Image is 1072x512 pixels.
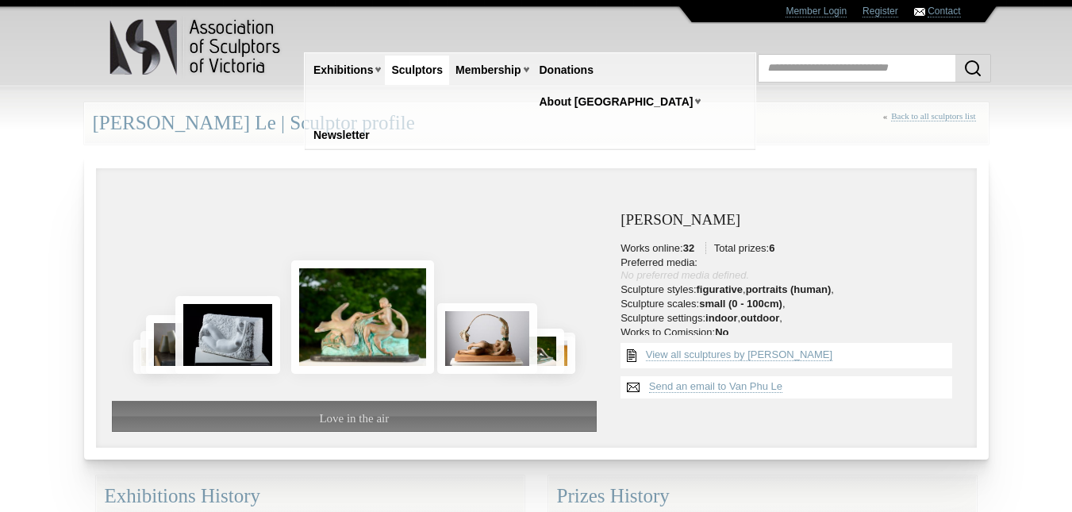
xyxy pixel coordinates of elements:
a: Send an email to Van Phu Le [649,380,782,393]
li: Sculpture settings: , , [621,312,960,325]
a: Contact [928,6,960,17]
img: Family [133,340,164,374]
img: Dreaming [175,296,280,374]
a: About [GEOGRAPHIC_DATA] [533,87,700,117]
strong: No [715,326,728,338]
strong: indoor [705,312,737,324]
a: Back to all sculptors list [891,111,975,121]
strong: portraits (human) [746,283,832,295]
div: [PERSON_NAME] Le | Sculptor profile [84,102,989,144]
li: Works to Comission: [621,326,960,339]
a: Newsletter [307,121,376,150]
img: Contact ASV [914,8,925,16]
img: Birthgate [146,315,216,374]
li: Works online: Total prizes: [621,242,960,255]
li: Sculpture scales: , [621,298,960,310]
strong: 32 [683,242,694,254]
img: View all {sculptor_name} sculptures list [621,343,643,368]
a: Member Login [786,6,847,17]
div: « [883,111,980,139]
strong: figurative [697,283,743,295]
a: Membership [449,56,527,85]
li: Preferred media: [621,256,960,282]
img: Body and Soul [140,331,180,374]
img: Love in the air [291,260,434,373]
img: logo.png [109,16,283,79]
a: Exhibitions [307,56,379,85]
img: Send an email to Van Phu Le [621,376,646,398]
a: View all sculptures by [PERSON_NAME] [646,348,832,361]
strong: 6 [769,242,774,254]
img: Search [963,59,982,78]
a: Donations [533,56,600,85]
strong: small (0 - 100cm) [699,298,782,310]
img: WHO AM I ? WHO ARE THEY [437,303,537,374]
li: Sculpture styles: , , [621,283,960,296]
div: No preferred media defined. [621,269,960,282]
h3: [PERSON_NAME] [621,212,960,229]
strong: outdoor [740,312,779,324]
a: Register [863,6,898,17]
a: Sculptors [385,56,449,85]
span: Love in the air [319,412,389,425]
